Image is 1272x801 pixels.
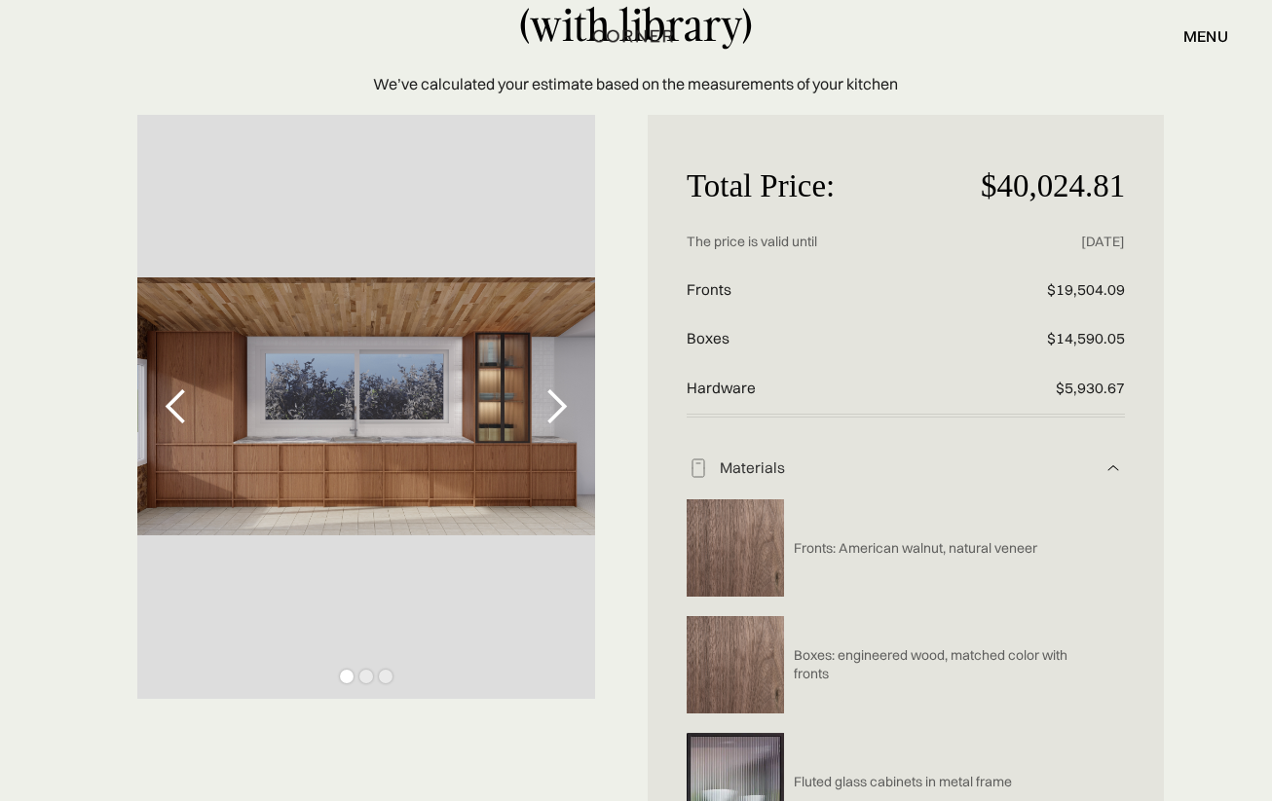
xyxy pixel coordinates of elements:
[373,72,898,95] p: We’ve calculated your estimate based on the measurements of your kitchen
[979,364,1125,414] p: $5,930.67
[687,218,979,266] p: The price is valid until
[687,364,979,414] p: Hardware
[1183,28,1228,44] div: menu
[687,314,979,364] p: Boxes
[1164,19,1228,53] div: menu
[979,218,1125,266] p: [DATE]
[379,670,393,683] div: Show slide 3 of 3
[979,266,1125,315] p: $19,504.09
[979,154,1125,218] p: $40,024.81
[576,23,695,49] a: home
[137,115,215,699] div: previous slide
[340,670,354,683] div: Show slide 1 of 3
[979,314,1125,364] p: $14,590.05
[784,773,1012,791] a: Fluted glass cabinets in metal frame
[710,458,1102,479] div: Materials
[794,539,1037,558] p: Fronts: American walnut, natural veneer
[784,539,1037,558] a: Fronts: American walnut, natural veneer
[794,773,1012,791] p: Fluted glass cabinets in metal frame
[137,115,595,699] div: carousel
[687,154,979,218] p: Total Price:
[794,646,1096,683] p: Boxes: engineered wood, matched color with fronts
[784,646,1096,683] a: Boxes: engineered wood, matched color with fronts
[517,115,595,699] div: next slide
[359,670,373,683] div: Show slide 2 of 3
[687,266,979,315] p: Fronts
[137,115,595,699] div: 1 of 3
